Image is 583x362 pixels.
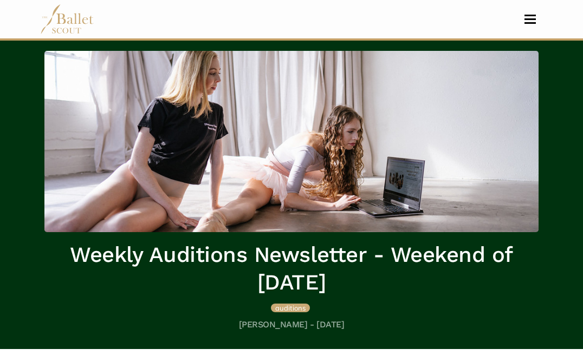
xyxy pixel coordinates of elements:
[517,14,543,24] button: Toggle navigation
[44,319,539,331] h5: [PERSON_NAME] - [DATE]
[271,302,310,313] a: auditions
[275,304,306,312] span: auditions
[44,51,539,232] img: header_image.img
[44,241,539,297] h1: Weekly Auditions Newsletter - Weekend of [DATE]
